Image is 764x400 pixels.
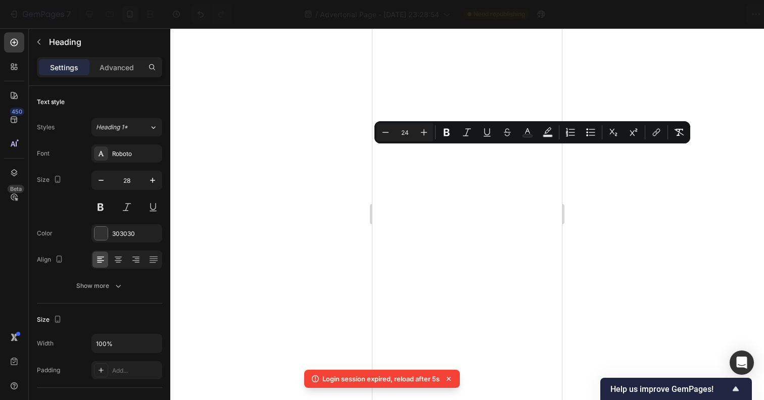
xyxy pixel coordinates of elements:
[374,121,690,143] div: Editor contextual toolbar
[37,253,65,267] div: Align
[100,62,134,73] p: Advanced
[730,351,754,375] div: Open Intercom Messenger
[610,383,742,395] button: Show survey - Help us improve GemPages!
[49,36,158,48] p: Heading
[92,334,162,353] input: Auto
[37,149,50,158] div: Font
[37,97,65,107] div: Text style
[112,149,160,159] div: Roboto
[668,10,685,19] span: Save
[96,123,128,132] span: Heading 1*
[705,9,731,20] div: Publish
[37,277,162,295] button: Show more
[10,108,24,116] div: 450
[37,229,53,238] div: Color
[66,8,71,20] p: 7
[112,229,160,238] div: 303030
[112,366,160,375] div: Add...
[190,4,231,24] div: Undo/Redo
[320,9,439,20] span: Advertorial Page - [DATE] 23:28:54
[315,9,318,20] span: /
[37,313,64,327] div: Size
[8,185,24,193] div: Beta
[610,384,730,394] span: Help us improve GemPages!
[37,173,64,187] div: Size
[37,123,55,132] div: Styles
[322,374,440,384] p: Login session expired, reload after 5s
[473,10,525,19] span: Need republishing
[37,366,60,375] div: Padding
[37,339,54,348] div: Width
[4,4,75,24] button: 7
[50,62,78,73] p: Settings
[76,281,123,291] div: Show more
[372,28,562,400] iframe: Design area
[91,118,162,136] button: Heading 1*
[697,4,739,24] button: Publish
[659,4,693,24] button: Save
